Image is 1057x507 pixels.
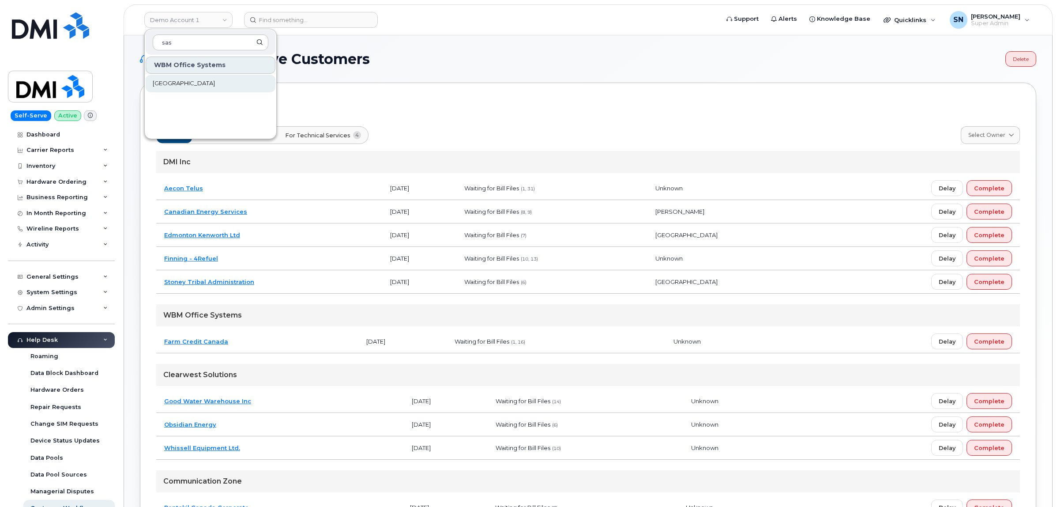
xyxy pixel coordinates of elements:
div: DMI Inc [156,151,1020,173]
button: Delay [931,416,963,432]
span: Delay [939,397,955,405]
button: Complete [967,393,1012,409]
span: [GEOGRAPHIC_DATA] [655,231,718,238]
span: Complete [974,231,1004,239]
span: Complete [974,397,1004,405]
button: Delay [931,227,963,243]
button: Complete [967,204,1012,219]
span: Delay [939,231,955,239]
button: Delay [931,333,963,349]
a: Obsidian Energy [164,421,216,428]
td: [DATE] [404,390,488,413]
a: Finning - 4Refuel [164,255,218,262]
a: [GEOGRAPHIC_DATA] [146,75,275,92]
button: Delay [931,180,963,196]
span: Complete [974,278,1004,286]
button: Delay [931,393,963,409]
div: WBM Office Systems [146,57,275,74]
button: Delay [931,274,963,290]
span: Delay [939,184,955,193]
a: Select Owner [961,126,1020,144]
span: Unknown [655,255,683,262]
button: Complete [967,274,1012,290]
td: [DATE] [382,223,456,247]
td: [DATE] [358,330,447,353]
button: Complete [967,333,1012,349]
span: (14) [552,399,561,405]
button: Delay [931,204,963,219]
a: Aecon Telus [164,185,203,192]
span: (8, 9) [521,209,532,215]
button: Complete [967,227,1012,243]
button: Delay [931,250,963,266]
td: [DATE] [404,436,488,460]
button: Delay [931,440,963,456]
td: [DATE] [382,200,456,223]
span: (6) [521,280,527,285]
span: Unknown [691,444,718,451]
input: Search [153,34,268,50]
span: Waiting for Bill Files [464,278,519,285]
span: Complete [974,254,1004,263]
a: Whissell Equipment Ltd. [164,444,240,451]
span: Delay [939,420,955,429]
span: Delay [939,444,955,452]
a: Farm Credit Canada [164,338,228,345]
span: Unknown [673,338,701,345]
button: Complete [967,180,1012,196]
span: Unknown [691,421,718,428]
span: (7) [521,233,527,238]
span: (10) [552,446,561,451]
span: Waiting for Bill Files [496,444,550,451]
span: [GEOGRAPHIC_DATA] [153,79,215,88]
span: Waiting for Bill Files [464,185,519,192]
span: [GEOGRAPHIC_DATA] [655,278,718,285]
button: Complete [967,250,1012,266]
button: Complete [967,416,1012,432]
span: Select Owner [968,131,1005,139]
a: Edmonton Kenworth Ltd [164,231,240,238]
button: Complete [967,440,1012,456]
span: Complete [974,184,1004,193]
span: Complete [974,444,1004,452]
a: Stoney Tribal Administration [164,278,254,285]
div: Clearwest Solutions [156,364,1020,386]
span: Unknown [655,185,683,192]
td: [DATE] [404,413,488,436]
span: Delay [939,208,955,216]
span: (1, 16) [511,339,525,345]
td: [DATE] [382,247,456,270]
div: Communication Zone [156,470,1020,492]
span: Delay [939,278,955,286]
span: (6) [552,422,558,428]
span: (1, 31) [521,186,535,192]
span: 4 [353,131,361,139]
a: Canadian Energy Services [164,208,247,215]
span: Complete [974,208,1004,216]
span: Waiting for Bill Files [464,208,519,215]
span: For Technical Services [285,131,350,140]
td: [DATE] [382,270,456,294]
td: [DATE] [382,177,456,200]
span: Waiting for Bill Files [496,421,550,428]
a: Good Water Warehouse Inc [164,397,251,405]
span: (10, 13) [521,256,538,262]
span: Waiting for Bill Files [464,255,519,262]
a: Delete [1005,51,1036,67]
span: Complete [974,337,1004,346]
span: Complete [974,420,1004,429]
span: Delay [939,337,955,346]
span: Unknown [691,397,718,405]
span: Waiting for Bill Files [496,397,550,405]
span: Delay [939,254,955,263]
span: Waiting for Bill Files [464,231,519,238]
div: WBM Office Systems [156,304,1020,326]
span: Waiting for Bill Files [455,338,509,345]
span: [PERSON_NAME] [655,208,704,215]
